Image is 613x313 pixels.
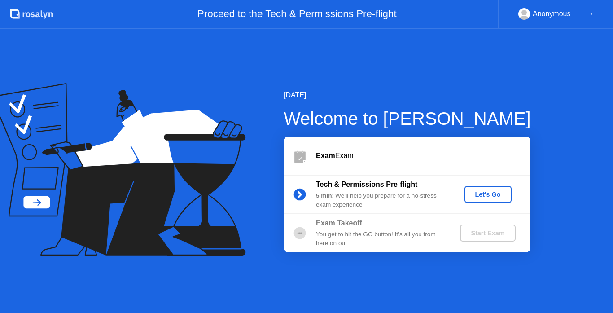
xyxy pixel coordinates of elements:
[316,191,445,210] div: : We’ll help you prepare for a no-stress exam experience
[316,230,445,248] div: You get to hit the GO button! It’s all you from here on out
[464,229,512,237] div: Start Exam
[316,152,335,159] b: Exam
[284,105,531,132] div: Welcome to [PERSON_NAME]
[460,225,515,242] button: Start Exam
[284,90,531,101] div: [DATE]
[468,191,508,198] div: Let's Go
[316,150,530,161] div: Exam
[589,8,594,20] div: ▼
[316,192,332,199] b: 5 min
[316,219,362,227] b: Exam Takeoff
[316,181,417,188] b: Tech & Permissions Pre-flight
[533,8,571,20] div: Anonymous
[464,186,512,203] button: Let's Go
